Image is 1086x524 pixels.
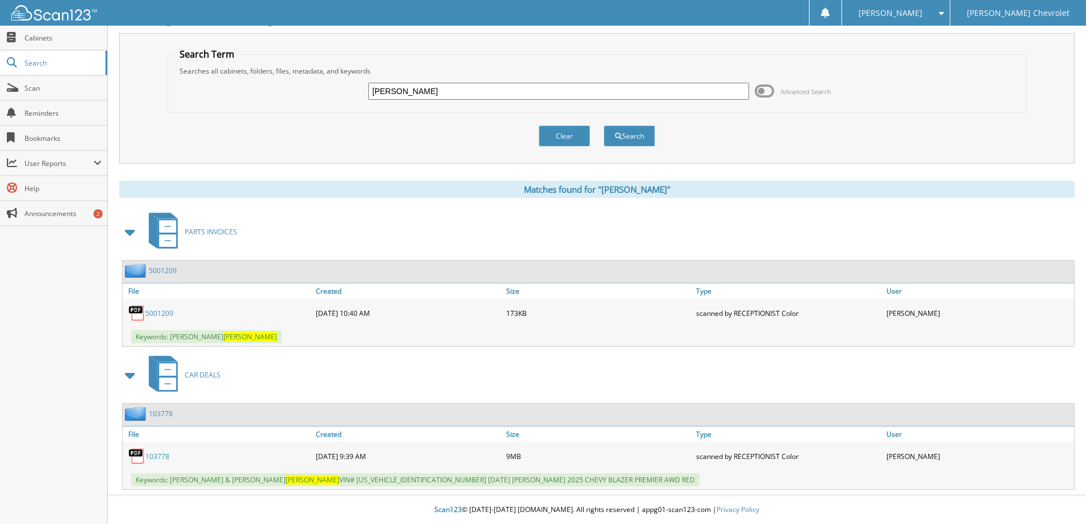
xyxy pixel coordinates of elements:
[25,184,101,193] span: Help
[434,505,462,514] span: Scan123
[223,332,277,342] span: [PERSON_NAME]
[313,445,503,468] div: [DATE] 9:39 AM
[119,181,1075,198] div: Matches found for "[PERSON_NAME]"
[108,496,1086,524] div: © [DATE]-[DATE] [DOMAIN_NAME]. All rights reserved | appg01-scan123-com |
[884,426,1074,442] a: User
[25,108,101,118] span: Reminders
[131,330,282,343] span: Keywords: [PERSON_NAME]
[174,48,240,60] legend: Search Term
[123,283,313,299] a: File
[25,33,101,43] span: Cabinets
[884,302,1074,324] div: [PERSON_NAME]
[693,302,884,324] div: scanned by RECEPTIONIST Color
[503,445,694,468] div: 9MB
[25,133,101,143] span: Bookmarks
[25,159,93,168] span: User Reports
[503,426,694,442] a: Size
[313,302,503,324] div: [DATE] 10:40 AM
[11,5,97,21] img: scan123-logo-white.svg
[884,283,1074,299] a: User
[859,10,922,17] span: [PERSON_NAME]
[128,304,145,322] img: PDF.png
[717,505,759,514] a: Privacy Policy
[149,266,177,275] a: 5001209
[93,209,103,218] div: 2
[25,58,100,68] span: Search
[142,352,221,397] a: CAR DEALS
[967,10,1069,17] span: [PERSON_NAME] Chevrolet
[131,473,699,486] span: Keywords: [PERSON_NAME] & [PERSON_NAME] VIN# [US_VEHICLE_IDENTIFICATION_NUMBER] [DATE] [PERSON_NA...
[313,426,503,442] a: Created
[145,308,173,318] a: 5001209
[125,407,149,421] img: folder2.png
[503,302,694,324] div: 173KB
[884,445,1074,468] div: [PERSON_NAME]
[604,125,655,147] button: Search
[25,209,101,218] span: Announcements
[149,409,173,419] a: 103778
[128,448,145,465] img: PDF.png
[125,263,149,278] img: folder2.png
[185,227,237,237] span: PARTS INVOICES
[25,83,101,93] span: Scan
[174,66,1020,76] div: Searches all cabinets, folders, files, metadata, and keywords
[313,283,503,299] a: Created
[1029,469,1086,524] iframe: Chat Widget
[693,283,884,299] a: Type
[142,209,237,254] a: PARTS INVOICES
[693,445,884,468] div: scanned by RECEPTIONIST Color
[693,426,884,442] a: Type
[780,87,831,96] span: Advanced Search
[185,370,221,380] span: CAR DEALS
[539,125,590,147] button: Clear
[286,475,339,485] span: [PERSON_NAME]
[145,452,169,461] a: 103778
[123,426,313,442] a: File
[503,283,694,299] a: Size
